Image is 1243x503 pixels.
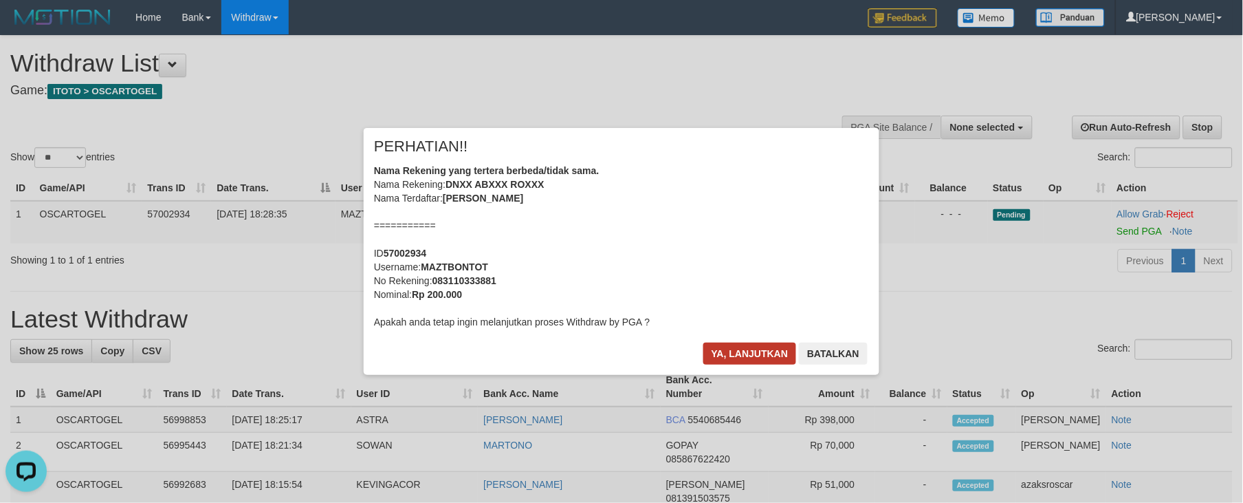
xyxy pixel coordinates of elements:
b: Rp 200.000 [412,289,462,300]
div: Nama Rekening: Nama Terdaftar: =========== ID Username: No Rekening: Nominal: Apakah anda tetap i... [374,164,869,329]
b: MAZTBONTOT [421,261,488,272]
b: [PERSON_NAME] [443,193,523,204]
button: Open LiveChat chat widget [5,6,47,47]
b: 083110333881 [432,275,496,286]
b: 57002934 [384,248,426,259]
b: Nama Rekening yang tertera berbeda/tidak sama. [374,165,599,176]
span: PERHATIAN!! [374,140,468,153]
button: Ya, lanjutkan [703,343,797,365]
button: Batalkan [799,343,868,365]
b: DNXX ABXXX ROXXX [445,179,544,190]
